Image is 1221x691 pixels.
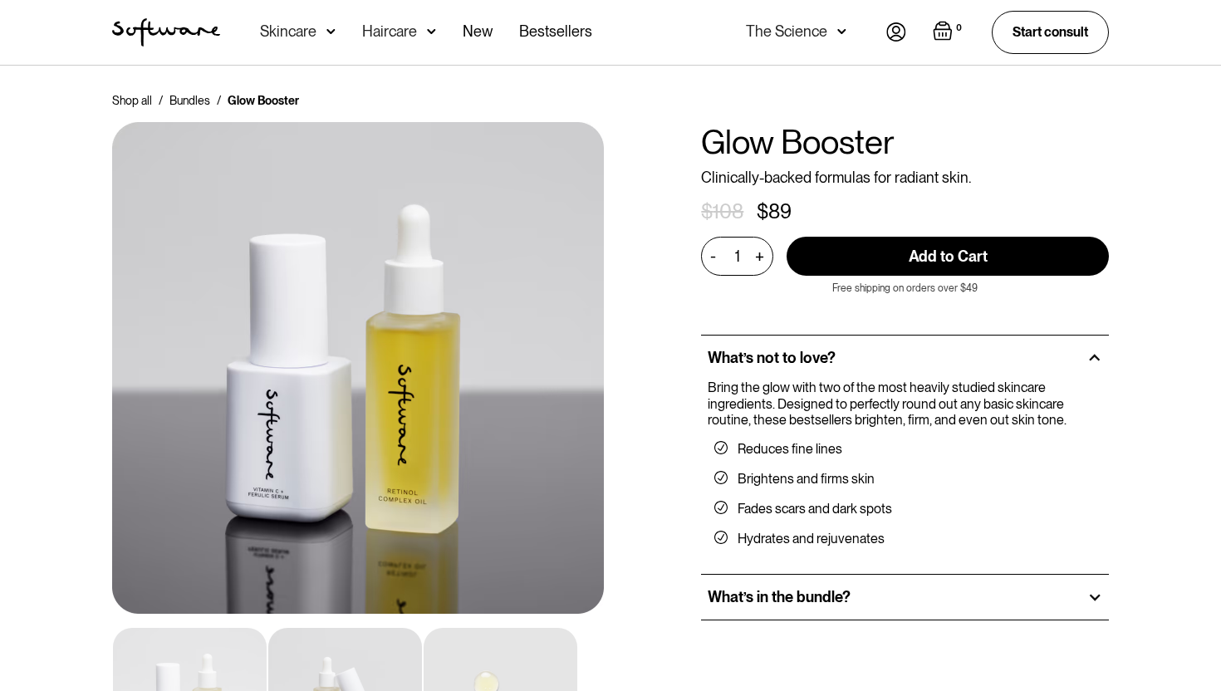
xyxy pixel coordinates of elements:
[217,92,221,109] div: /
[326,23,336,40] img: arrow down
[714,531,1096,547] li: Hydrates and rejuvenates
[260,23,316,40] div: Skincare
[708,588,851,606] h2: What’s in the bundle?
[837,23,846,40] img: arrow down
[708,380,1096,428] p: Bring the glow with two of the most heavily studied skincare ingredients. Designed to perfectly r...
[714,471,1096,488] li: Brightens and firms skin
[746,23,827,40] div: The Science
[708,349,836,367] h2: What’s not to love?
[787,237,1109,276] input: Add to Cart
[427,23,436,40] img: arrow down
[713,200,743,224] div: 108
[714,501,1096,517] li: Fades scars and dark spots
[933,21,965,44] a: Open cart
[701,122,1109,162] h1: Glow Booster
[112,18,220,47] img: Software Logo
[169,92,210,109] a: Bundles
[832,282,978,294] p: Free shipping on orders over $49
[112,92,152,109] a: Shop all
[757,200,768,224] div: $
[714,441,1096,458] li: Reduces fine lines
[992,11,1109,53] a: Start consult
[710,247,721,266] div: -
[228,92,299,109] div: Glow Booster
[159,92,163,109] div: /
[953,21,965,36] div: 0
[750,247,768,266] div: +
[701,200,713,224] div: $
[768,200,792,224] div: 89
[701,169,1109,187] p: Clinically-backed formulas for radiant skin.
[362,23,417,40] div: Haircare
